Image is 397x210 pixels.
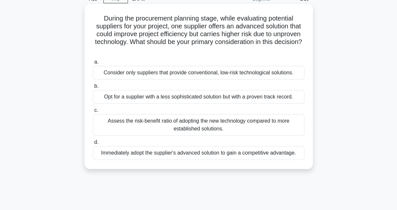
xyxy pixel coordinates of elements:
[94,139,99,145] span: d.
[93,66,304,80] div: Consider only suppliers that provide conventional, low-risk technological solutions.
[92,14,305,54] h5: During the procurement planning stage, while evaluating potential suppliers for your project, one...
[94,59,99,65] span: a.
[94,107,98,113] span: c.
[93,146,304,160] div: Immediately adopt the supplier's advanced solution to gain a competitive advantage.
[93,114,304,136] div: Assess the risk-benefit ratio of adopting the new technology compared to more established solutions.
[94,83,99,89] span: b.
[93,90,304,104] div: Opt for a supplier with a less sophisticated solution but with a proven track record.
